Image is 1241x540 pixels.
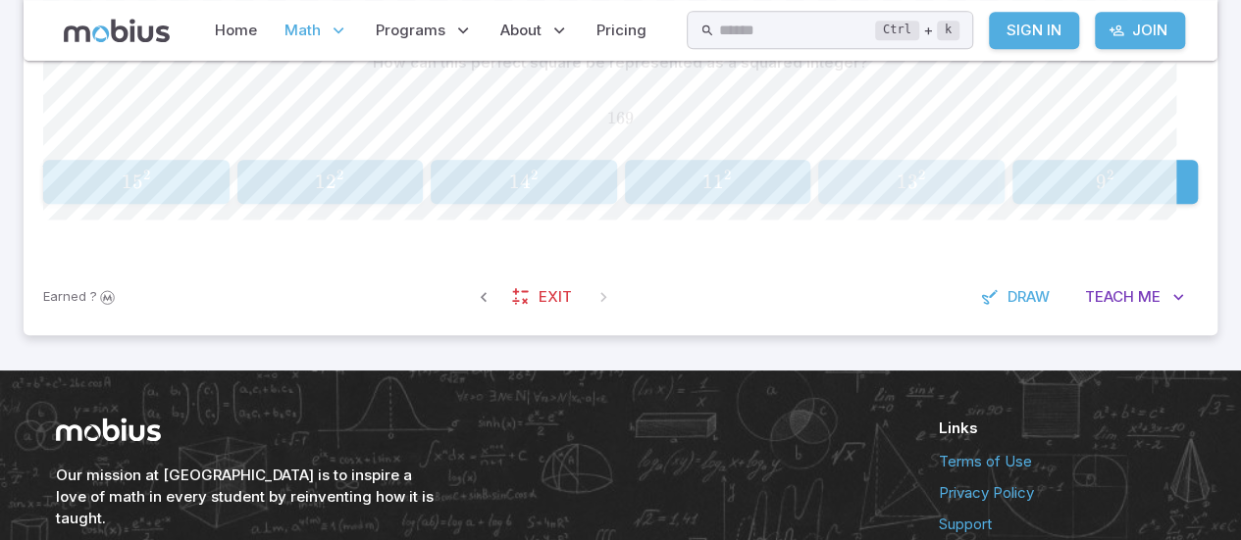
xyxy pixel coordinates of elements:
h6: Links [939,417,1186,439]
span: Math [284,20,321,41]
span: 2 [724,167,731,183]
a: Pricing [591,8,652,53]
p: Sign In to earn Mobius dollars [43,287,118,307]
span: 1 [897,170,907,194]
span: Me [1138,286,1161,308]
a: Support [939,514,1186,535]
span: 1 [122,170,132,194]
a: Exit [501,278,586,316]
span: 5 [132,170,143,194]
span: ? [90,287,97,307]
span: Exit [539,286,572,308]
span: On Latest Question [586,279,621,315]
span: 2 [326,170,336,194]
span: 169 [607,108,634,128]
span: 1 [713,170,724,194]
a: Join [1095,12,1185,49]
span: 2 [143,167,150,183]
span: Teach [1085,286,1134,308]
span: Previous Question [466,279,501,315]
span: 3 [907,170,918,194]
a: Terms of Use [939,451,1186,472]
a: Home [209,8,263,53]
span: Programs [376,20,445,41]
p: How can this perfect square be represented as a squared integer? [373,52,868,74]
kbd: Ctrl [875,21,919,40]
span: 2 [918,167,925,183]
span: 9 [1096,170,1107,194]
button: TeachMe [1071,278,1198,316]
span: 4 [520,170,531,194]
span: 1 [509,170,520,194]
a: Privacy Policy [939,482,1186,504]
span: 1 [702,170,713,194]
span: 2 [1107,167,1113,183]
span: About [500,20,542,41]
span: Earned [43,287,86,307]
kbd: k [937,21,959,40]
span: Draw [1008,286,1050,308]
span: 2 [336,167,343,183]
div: + [875,19,959,42]
a: Sign In [989,12,1079,49]
button: Draw [970,278,1063,316]
span: 2 [531,167,538,183]
span: 1 [315,170,326,194]
h6: Our mission at [GEOGRAPHIC_DATA] is to inspire a love of math in every student by reinventing how... [56,465,439,529]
